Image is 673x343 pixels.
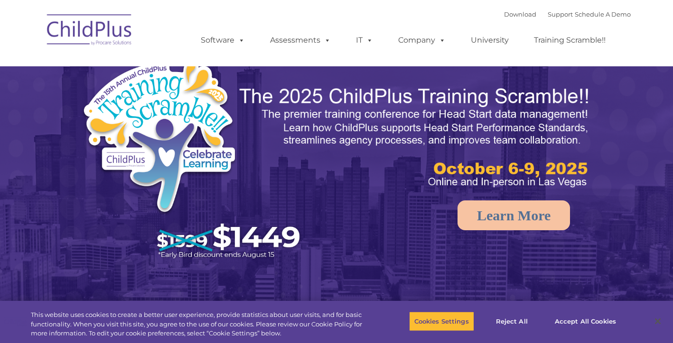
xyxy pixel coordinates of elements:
[42,8,137,55] img: ChildPlus by Procare Solutions
[548,10,573,18] a: Support
[191,31,254,50] a: Software
[346,31,383,50] a: IT
[261,31,340,50] a: Assessments
[389,31,455,50] a: Company
[482,311,542,331] button: Reject All
[409,311,474,331] button: Cookies Settings
[504,10,536,18] a: Download
[504,10,631,18] font: |
[575,10,631,18] a: Schedule A Demo
[31,310,370,338] div: This website uses cookies to create a better user experience, provide statistics about user visit...
[524,31,615,50] a: Training Scramble!!
[461,31,518,50] a: University
[647,311,668,332] button: Close
[458,200,570,230] a: Learn More
[550,311,621,331] button: Accept All Cookies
